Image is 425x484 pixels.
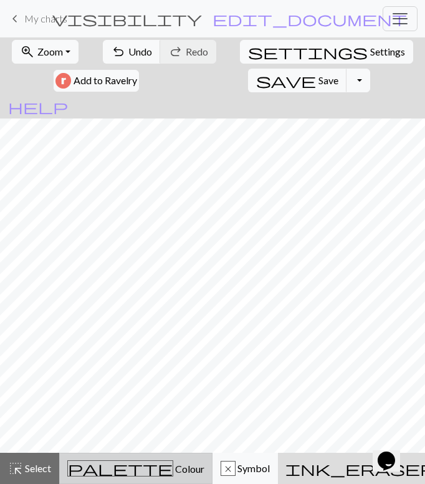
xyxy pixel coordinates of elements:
span: Select [23,462,51,474]
button: Add to Ravelry [54,70,139,92]
span: Symbol [236,462,270,474]
span: My charts [24,12,67,24]
span: save [256,72,316,89]
a: My charts [7,8,67,29]
i: Settings [248,44,368,59]
span: visibility [52,10,202,27]
span: Zoom [37,46,63,57]
button: Colour [59,453,212,484]
span: help [8,98,68,115]
span: zoom_in [20,43,35,60]
span: keyboard_arrow_left [7,10,22,27]
img: Ravelry [55,73,71,89]
div: x [221,462,235,477]
button: Zoom [12,40,79,64]
button: x Symbol [212,453,278,484]
span: Settings [370,44,405,59]
span: Undo [128,46,152,57]
span: undo [111,43,126,60]
span: Add to Ravelry [74,73,137,89]
span: Save [318,74,338,86]
span: highlight_alt [8,460,23,477]
iframe: chat widget [373,434,413,472]
span: Colour [173,463,204,475]
button: SettingsSettings [240,40,413,64]
span: edit_document [212,10,407,27]
button: Undo [103,40,161,64]
span: palette [68,460,173,477]
button: Toggle navigation [383,6,418,31]
span: settings [248,43,368,60]
button: Save [248,69,347,92]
